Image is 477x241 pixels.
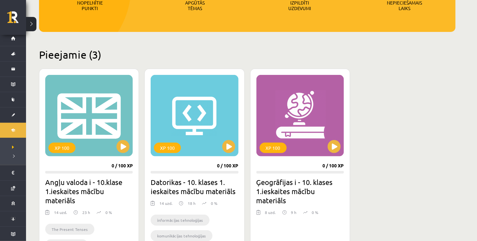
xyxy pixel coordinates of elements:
p: 23 h [82,209,90,215]
h2: Pieejamie (3) [39,48,456,61]
p: 18 h [188,200,196,206]
div: 8 uzd. [265,209,276,219]
div: 14 uzd. [54,209,67,219]
h2: Ģeogrāfijas i - 10. klases 1.ieskaites mācību materiāls [256,177,344,205]
h2: Angļu valoda i - 10.klase 1.ieskaites mācību materiāls [45,177,133,205]
p: 0 % [211,200,217,206]
div: XP 100 [260,143,287,153]
h2: Datorikas - 10. klases 1. ieskaites mācību materiāls [151,177,238,196]
div: XP 100 [154,143,181,153]
li: informācijas tehnoloģijas [151,215,210,226]
li: The Present Tenses [45,224,94,235]
div: 14 uzd. [159,200,172,210]
a: Rīgas 1. Tālmācības vidusskola [7,11,26,28]
p: 9 h [291,209,297,215]
p: 0 % [105,209,112,215]
p: 0 % [312,209,319,215]
div: XP 100 [48,143,75,153]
